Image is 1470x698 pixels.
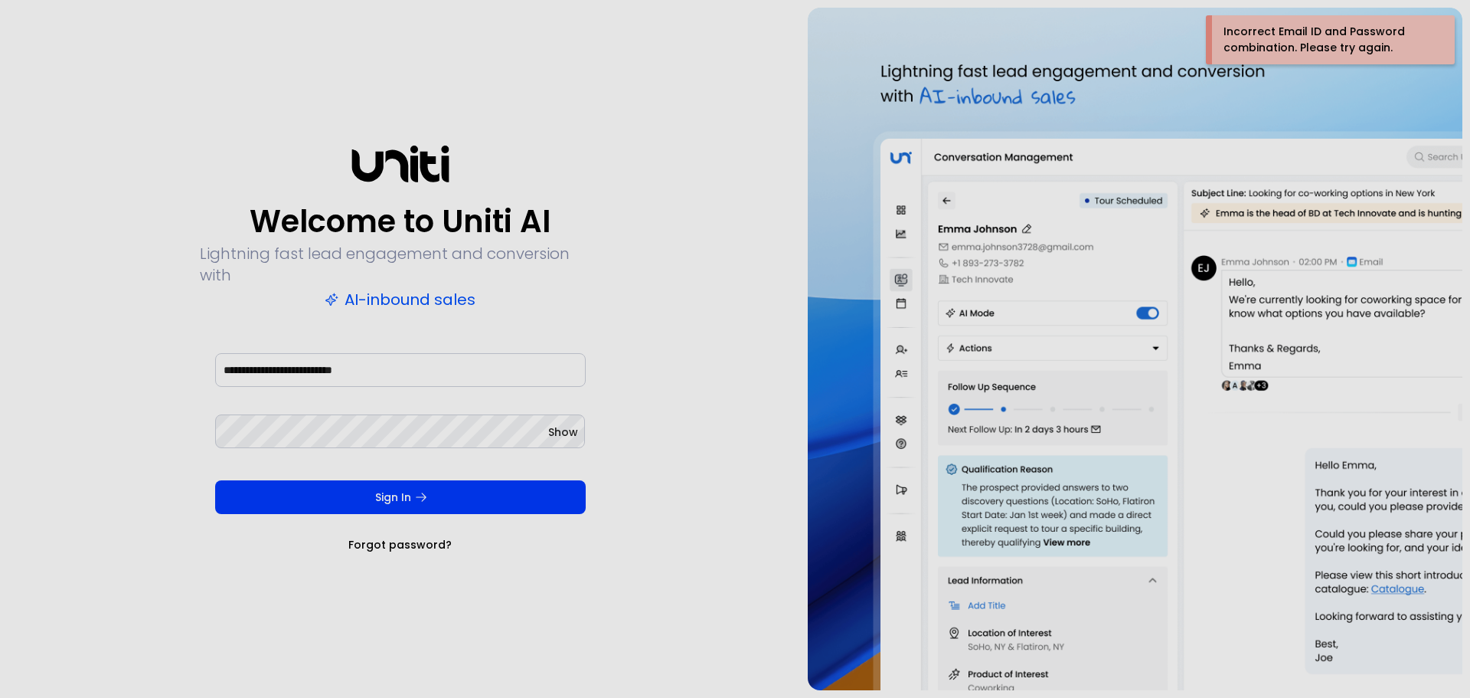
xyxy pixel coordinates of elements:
img: auth-hero.png [808,8,1462,690]
button: Sign In [215,480,586,514]
p: Welcome to Uniti AI [250,203,550,240]
button: Show [548,424,578,440]
a: Forgot password? [348,537,452,552]
div: Incorrect Email ID and Password combination. Please try again. [1223,24,1434,56]
p: Lightning fast lead engagement and conversion with [200,243,601,286]
p: AI-inbound sales [325,289,475,310]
